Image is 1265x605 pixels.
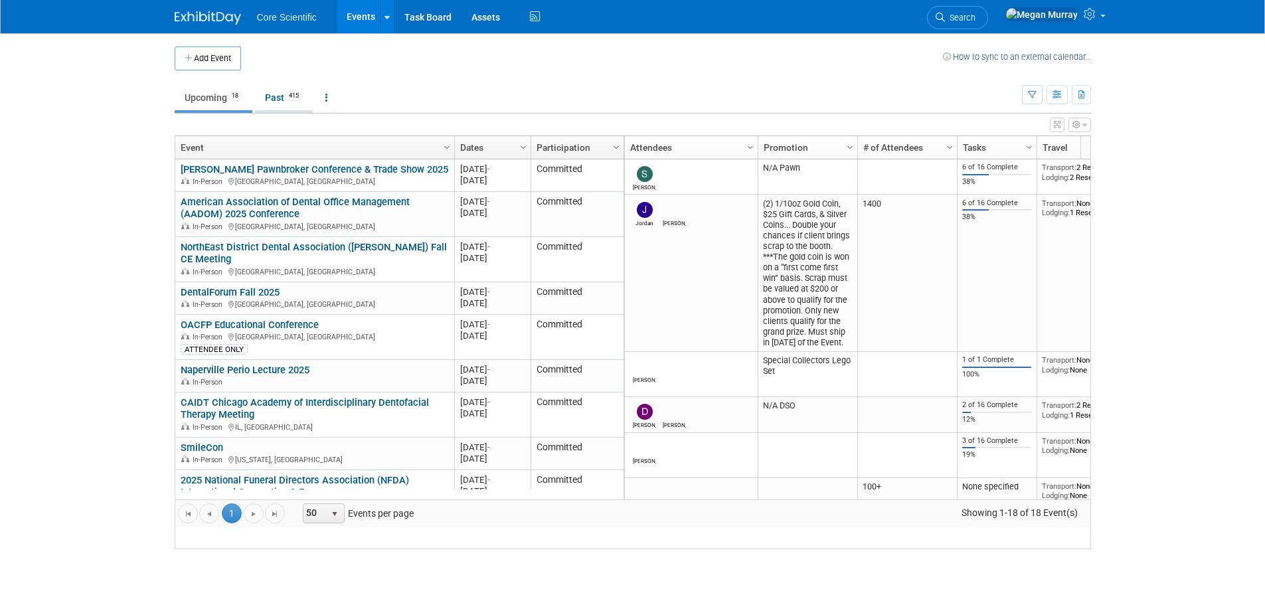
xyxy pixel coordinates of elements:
[228,91,242,101] span: 18
[181,222,189,229] img: In-Person Event
[758,195,857,352] td: (2) 1/10oz Gold Coin, $25 Gift Cards, & Silver Coins... Double your chances if client brings scra...
[460,207,525,218] div: [DATE]
[181,298,448,309] div: [GEOGRAPHIC_DATA], [GEOGRAPHIC_DATA]
[637,485,653,501] img: Robert Dittmann
[758,397,857,433] td: N/A DSO
[193,222,226,231] span: In-Person
[531,470,624,528] td: Committed
[962,163,1031,172] div: 6 of 16 Complete
[743,136,758,156] a: Column Settings
[764,136,849,159] a: Promotion
[460,136,522,159] a: Dates
[181,333,189,339] img: In-Person Event
[843,136,857,156] a: Column Settings
[962,213,1031,222] div: 38%
[531,315,624,360] td: Committed
[518,142,529,153] span: Column Settings
[943,52,1091,62] a: How to sync to an external calendar...
[181,268,189,274] img: In-Person Event
[175,46,241,70] button: Add Event
[1042,481,1076,491] span: Transport:
[487,242,490,252] span: -
[1042,481,1138,501] div: None None
[460,453,525,464] div: [DATE]
[537,136,615,159] a: Participation
[460,286,525,298] div: [DATE]
[637,440,653,456] img: Mike McKenna
[181,442,223,454] a: SmileCon
[1042,163,1138,182] div: 2 Reservations 2 Reservations
[633,456,656,464] div: Mike McKenna
[962,436,1031,446] div: 3 of 16 Complete
[460,375,525,387] div: [DATE]
[460,396,525,408] div: [DATE]
[460,485,525,497] div: [DATE]
[193,423,226,432] span: In-Person
[531,360,624,392] td: Committed
[244,503,264,523] a: Go to the next page
[181,241,447,266] a: NorthEast District Dental Association ([PERSON_NAME]) Fall CE Meeting
[962,481,1031,492] div: None specified
[460,474,525,485] div: [DATE]
[460,298,525,309] div: [DATE]
[204,509,214,519] span: Go to the previous page
[1042,400,1138,420] div: 2 Reservations 1 Reservation
[181,300,189,307] img: In-Person Event
[178,503,198,523] a: Go to the first page
[663,420,686,428] div: Julie Serrano
[531,192,624,237] td: Committed
[637,359,653,375] img: James Belshe
[460,442,525,453] div: [DATE]
[1042,199,1138,218] div: None 1 Reservation
[460,163,525,175] div: [DATE]
[758,159,857,195] td: N/A Pawn
[845,142,855,153] span: Column Settings
[181,220,448,232] div: [GEOGRAPHIC_DATA], [GEOGRAPHIC_DATA]
[181,266,448,277] div: [GEOGRAPHIC_DATA], [GEOGRAPHIC_DATA]
[181,331,448,342] div: [GEOGRAPHIC_DATA], [GEOGRAPHIC_DATA]
[460,175,525,186] div: [DATE]
[181,175,448,187] div: [GEOGRAPHIC_DATA], [GEOGRAPHIC_DATA]
[193,378,226,387] span: In-Person
[175,85,252,110] a: Upcoming18
[963,136,1028,159] a: Tasks
[667,404,683,420] img: Julie Serrano
[1042,491,1070,500] span: Lodging:
[944,142,955,153] span: Column Settings
[667,202,683,218] img: Morgan Khan
[265,503,285,523] a: Go to the last page
[531,392,624,438] td: Committed
[181,196,410,220] a: American Association of Dental Office Management (AADOM) 2025 Conference
[181,423,189,430] img: In-Person Event
[1042,355,1076,365] span: Transport:
[487,287,490,297] span: -
[460,196,525,207] div: [DATE]
[927,6,988,29] a: Search
[633,420,656,428] div: Dan Boro
[1024,142,1035,153] span: Column Settings
[962,355,1031,365] div: 1 of 1 Complete
[1042,410,1070,420] span: Lodging:
[1042,355,1138,375] div: None None
[1022,136,1037,156] a: Column Settings
[181,421,448,432] div: IL, [GEOGRAPHIC_DATA]
[257,12,317,23] span: Core Scientific
[1005,7,1078,22] img: Megan Murray
[663,218,686,226] div: Morgan Khan
[303,504,326,523] span: 50
[1042,365,1070,375] span: Lodging:
[611,142,622,153] span: Column Settings
[270,509,280,519] span: Go to the last page
[531,237,624,282] td: Committed
[962,177,1031,187] div: 38%
[181,364,309,376] a: Naperville Perio Lecture 2025
[1042,173,1070,182] span: Lodging:
[193,268,226,276] span: In-Person
[487,442,490,452] span: -
[863,136,948,159] a: # of Attendees
[255,85,313,110] a: Past415
[637,404,653,420] img: Dan Boro
[193,456,226,464] span: In-Person
[531,438,624,470] td: Committed
[1042,199,1076,208] span: Transport:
